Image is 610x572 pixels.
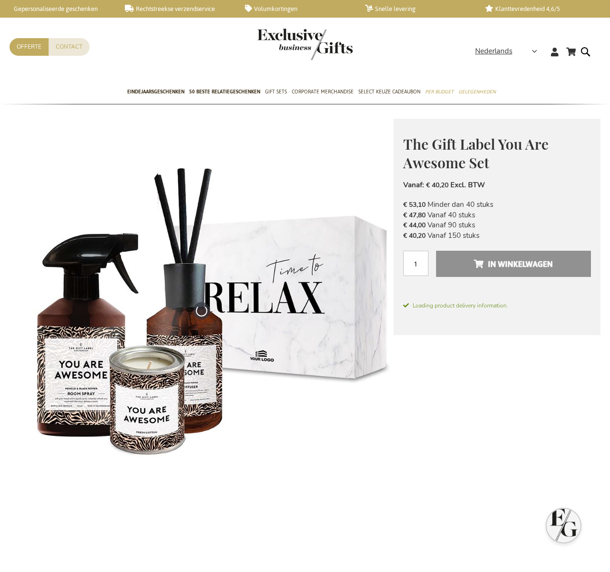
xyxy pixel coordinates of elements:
a: Contact [49,38,90,56]
span: Corporate Merchandise [292,87,354,97]
span: € 44,00 [403,221,426,230]
a: The Gift Label You Are Awesome Set [158,507,200,553]
span: Vanaf: [403,180,424,190]
a: Offerte [10,38,49,56]
span: Per Budget [425,87,454,97]
a: The Gift Label You Are Awesome Set [253,507,295,553]
a: store logo [257,29,305,60]
li: Minder dan 40 stuks [403,200,591,210]
span: The Gift Label You Are Awesome Set [403,134,549,172]
a: The Gift Label You Are Awesome Set [110,507,152,553]
a: Corporate Merchandise [292,81,354,104]
a: Per Budget [425,81,454,104]
span: Gift Sets [265,87,287,97]
span: € 47,80 [403,211,426,220]
li: Vanaf 150 stuks [403,231,591,241]
a: Eindejaarsgeschenken [127,81,184,104]
a: The Gift Label You Are Awesome Set [205,507,247,553]
a: Rechtstreekse verzendservice [125,5,230,13]
a: 50 beste relatiegeschenken [189,81,260,104]
a: Volumkortingen [245,5,350,13]
span: 50 beste relatiegeschenken [189,87,260,97]
span: Select Keuze Cadeaubon [358,87,420,97]
span: Gelegenheden [458,87,496,97]
a: Snelle levering [365,5,470,13]
span: Nederlands [475,46,512,57]
span: € 53,10 [403,200,426,209]
input: Aantal [403,251,428,276]
a: Select Keuze Cadeaubon [358,81,420,104]
a: Gift Sets [265,81,287,104]
a: Gelegenheden [458,81,496,104]
img: Exclusive Business gifts logo [257,29,353,60]
span: € 40,20 [426,181,448,190]
span: Excl. BTW [450,180,485,190]
li: Vanaf 40 stuks [403,210,591,220]
span: Eindejaarsgeschenken [127,87,184,97]
a: The Gift Label You Are Awesome Set [301,507,343,553]
img: The Gift Label You Are Awesome Set [10,119,394,502]
a: Gepersonaliseerde geschenken [5,5,110,13]
li: Vanaf 90 stuks [403,220,591,230]
span: Loading product delivery information. [403,301,591,310]
a: Klanttevredenheid 4,6/5 [485,5,590,13]
span: € 40,20 [403,231,426,240]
